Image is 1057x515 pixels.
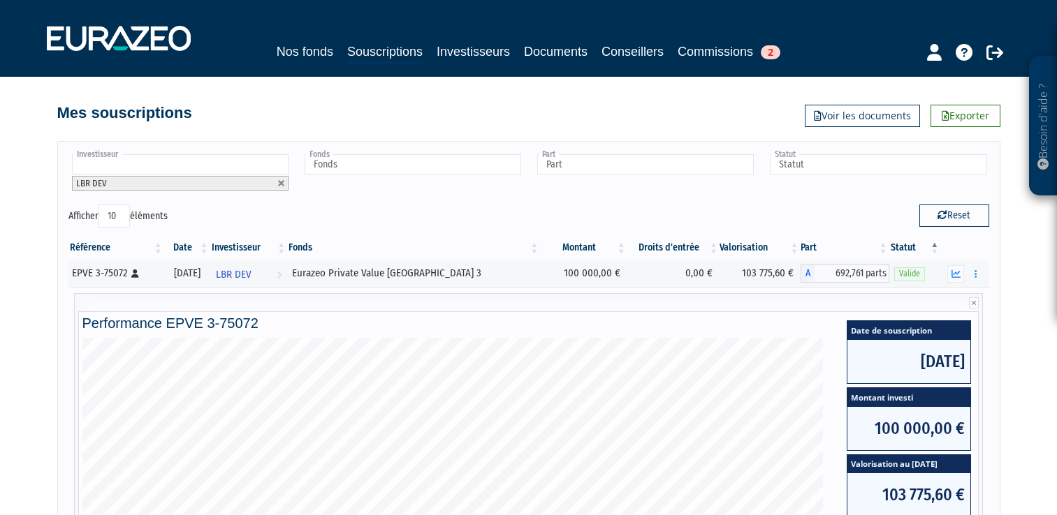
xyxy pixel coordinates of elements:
[761,45,780,59] span: 2
[720,260,801,288] td: 103 775,60 €
[76,178,107,188] span: LBR DEV
[437,42,510,61] a: Investisseurs
[540,260,627,288] td: 100 000,00 €
[82,315,975,331] h4: Performance EPVE 3-75072
[847,455,970,474] span: Valorisation au [DATE]
[540,236,627,260] th: Montant: activer pour trier la colonne par ordre croissant
[1035,64,1051,189] p: Besoin d'aide ?
[847,321,970,340] span: Date de souscription
[131,269,139,278] i: [Français] Personne physique
[277,262,282,288] i: Voir l'investisseur
[801,236,889,260] th: Part: activer pour trier la colonne par ordre croissant
[805,105,920,127] a: Voir les documents
[678,42,780,61] a: Commissions2
[210,236,288,260] th: Investisseur: activer pour trier la colonne par ordre croissant
[347,42,423,64] a: Souscriptions
[894,267,925,281] span: Valide
[627,236,720,260] th: Droits d'entrée: activer pour trier la colonne par ordre croissant
[801,264,889,283] div: A - Eurazeo Private Value Europe 3
[72,266,159,281] div: EPVE 3-75072
[57,105,192,121] h4: Mes souscriptions
[919,204,989,227] button: Reset
[216,262,252,288] span: LBR DEV
[277,42,333,61] a: Nos fonds
[847,388,970,407] span: Montant investi
[164,236,210,260] th: Date: activer pour trier la colonne par ordre croissant
[720,236,801,260] th: Valorisation: activer pour trier la colonne par ordre croissant
[210,260,288,288] a: LBR DEV
[889,236,941,260] th: Statut : activer pour trier la colonne par ordre d&eacute;croissant
[99,204,130,228] select: Afficheréléments
[602,42,664,61] a: Conseillers
[68,236,164,260] th: Référence : activer pour trier la colonne par ordre croissant
[68,204,168,228] label: Afficher éléments
[169,266,205,281] div: [DATE]
[627,260,720,288] td: 0,00 €
[847,340,970,383] span: [DATE]
[801,264,815,283] span: A
[815,264,889,283] span: 692,761 parts
[524,42,588,61] a: Documents
[292,266,535,281] div: Eurazeo Private Value [GEOGRAPHIC_DATA] 3
[931,105,1000,127] a: Exporter
[847,407,970,450] span: 100 000,00 €
[287,236,540,260] th: Fonds: activer pour trier la colonne par ordre croissant
[47,26,191,51] img: 1732889491-logotype_eurazeo_blanc_rvb.png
